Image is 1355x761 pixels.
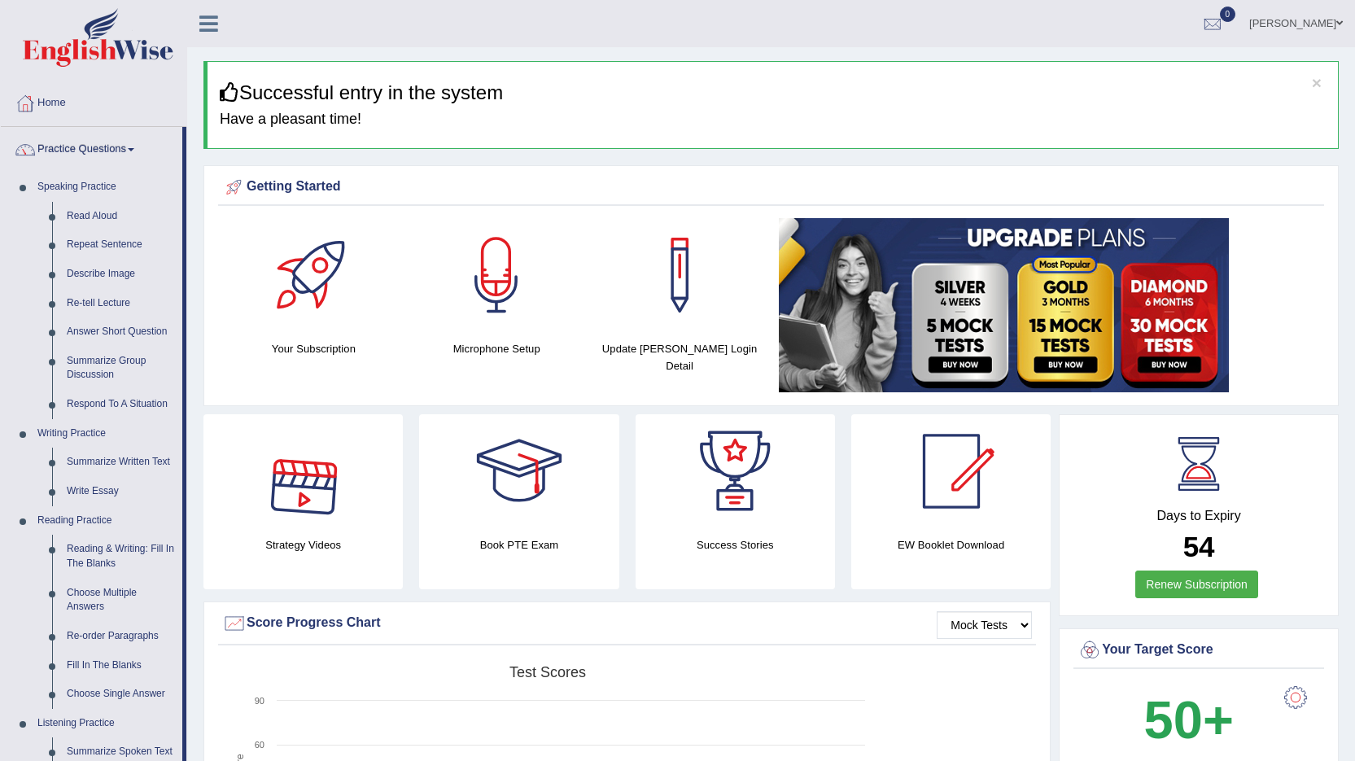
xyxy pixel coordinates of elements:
a: Fill In The Blanks [59,651,182,680]
span: 0 [1220,7,1236,22]
a: Practice Questions [1,127,182,168]
a: Describe Image [59,260,182,289]
a: Reading & Writing: Fill In The Blanks [59,535,182,578]
a: Renew Subscription [1135,571,1258,598]
a: Choose Multiple Answers [59,579,182,622]
h4: Book PTE Exam [419,536,618,553]
a: Respond To A Situation [59,390,182,419]
div: Score Progress Chart [222,611,1032,636]
a: Home [1,81,186,121]
a: Re-order Paragraphs [59,622,182,651]
button: × [1312,74,1322,91]
a: Repeat Sentence [59,230,182,260]
a: Summarize Written Text [59,448,182,477]
a: Speaking Practice [30,173,182,202]
a: Writing Practice [30,419,182,448]
a: Listening Practice [30,709,182,738]
h4: Your Subscription [230,340,397,357]
a: Choose Single Answer [59,680,182,709]
b: 54 [1183,531,1215,562]
h4: Success Stories [636,536,835,553]
div: Getting Started [222,175,1320,199]
a: Summarize Group Discussion [59,347,182,390]
h4: Update [PERSON_NAME] Login Detail [597,340,763,374]
h4: Strategy Videos [203,536,403,553]
a: Read Aloud [59,202,182,231]
text: 90 [255,696,264,706]
a: Answer Short Question [59,317,182,347]
img: small5.jpg [779,218,1229,392]
a: Re-tell Lecture [59,289,182,318]
h4: Have a pleasant time! [220,112,1326,128]
h4: Days to Expiry [1077,509,1320,523]
b: 50+ [1144,690,1234,750]
h4: Microphone Setup [413,340,580,357]
tspan: Test scores [509,664,586,680]
div: Your Target Score [1077,638,1320,663]
h4: EW Booklet Download [851,536,1051,553]
h3: Successful entry in the system [220,82,1326,103]
a: Reading Practice [30,506,182,536]
a: Write Essay [59,477,182,506]
text: 60 [255,740,264,750]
